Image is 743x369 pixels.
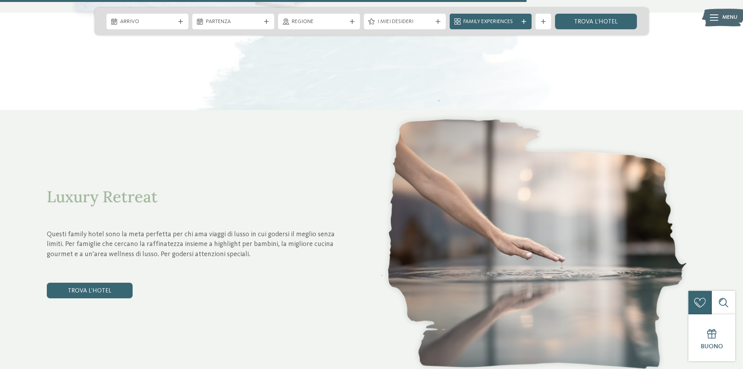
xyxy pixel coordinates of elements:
span: Luxury Retreat [47,187,158,207]
span: Buono [701,344,723,350]
span: Regione [292,18,346,26]
span: Arrivo [120,18,175,26]
a: trova l’hotel [47,283,133,298]
p: Questi family hotel sono la meta perfetta per chi ama viaggi di lusso in cui godersi il meglio se... [47,230,344,259]
span: I miei desideri [378,18,432,26]
a: Buono [688,314,735,361]
a: trova l’hotel [555,14,637,29]
span: Partenza [206,18,261,26]
span: Family Experiences [463,18,518,26]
